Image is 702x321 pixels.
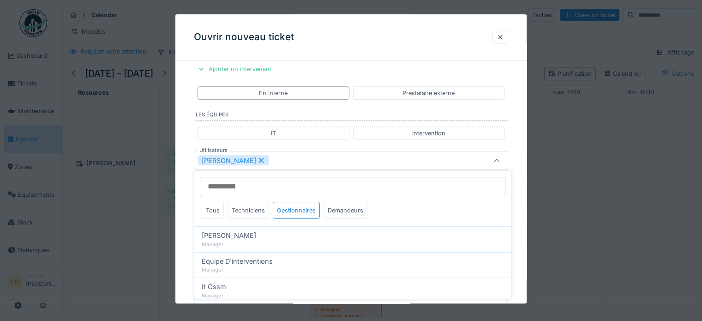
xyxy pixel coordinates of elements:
[198,156,269,166] div: [PERSON_NAME]
[202,291,504,299] div: Manager
[202,282,226,292] span: It Cssm
[324,202,367,219] div: Demandeurs
[202,266,504,274] div: Manager
[412,129,445,138] div: Intervention
[202,240,504,248] div: Manager
[402,89,455,98] div: Prestataire externe
[198,147,229,155] label: Utilisateurs
[202,230,256,241] span: [PERSON_NAME]
[194,31,294,43] h3: Ouvrir nouveau ticket
[273,202,320,219] div: Gestionnaires
[259,89,288,98] div: En interne
[271,129,276,138] div: IT
[202,202,224,219] div: Tous
[202,256,273,266] span: Equipe D'interventions
[196,111,508,121] label: Les équipes
[228,202,269,219] div: Techniciens
[194,63,275,75] div: Ajouter un intervenant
